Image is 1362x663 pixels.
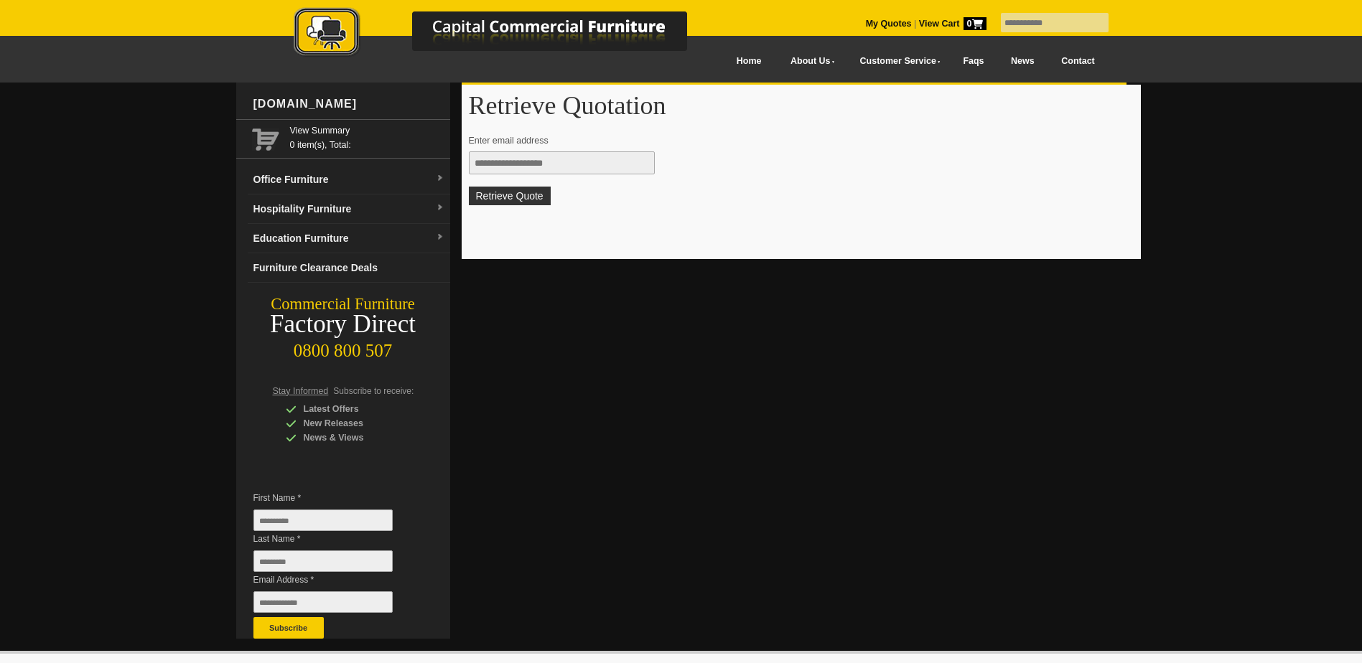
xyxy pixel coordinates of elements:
img: dropdown [436,204,444,212]
a: My Quotes [866,19,912,29]
div: Latest Offers [286,402,422,416]
a: Faqs [950,45,998,77]
a: View Cart0 [916,19,986,29]
span: 0 item(s), Total: [290,123,444,150]
a: Contact [1048,45,1108,77]
a: News [997,45,1048,77]
button: Subscribe [253,617,324,639]
span: Subscribe to receive: [333,386,414,396]
img: dropdown [436,233,444,242]
a: Education Furnituredropdown [248,224,450,253]
a: Capital Commercial Furniture Logo [254,7,757,64]
input: Last Name * [253,550,393,572]
h1: Retrieve Quotation [469,92,1134,119]
input: First Name * [253,509,393,531]
a: Hospitality Furnituredropdown [248,194,450,224]
strong: View Cart [919,19,986,29]
a: Furniture Clearance Deals [248,253,450,283]
span: Last Name * [253,532,414,546]
span: Email Address * [253,573,414,587]
span: First Name * [253,491,414,505]
div: Factory Direct [236,314,450,334]
button: Retrieve Quote [469,187,551,205]
img: Capital Commercial Furniture Logo [254,7,757,60]
div: News & Views [286,431,422,445]
a: Office Furnituredropdown [248,165,450,194]
a: View Summary [290,123,444,138]
img: dropdown [436,174,444,183]
span: Stay Informed [273,386,329,396]
a: Customer Service [844,45,949,77]
div: Commercial Furniture [236,294,450,314]
input: Email Address * [253,591,393,613]
div: New Releases [286,416,422,431]
div: [DOMAIN_NAME] [248,83,450,126]
a: About Us [775,45,844,77]
div: 0800 800 507 [236,334,450,361]
p: Enter email address [469,133,1120,148]
span: 0 [964,17,986,30]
